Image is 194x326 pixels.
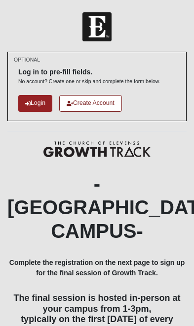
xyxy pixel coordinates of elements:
[43,141,151,157] img: Growth Track Logo
[18,68,160,76] h6: Log in to pre-fill fields.
[13,293,180,314] span: The final session is hosted in-person at your campus from 1-3pm,
[59,95,122,111] a: Create Account
[82,12,112,41] img: Church of Eleven22 Logo
[18,78,160,85] p: No account? Create one or skip and complete the form below.
[9,259,185,277] b: Complete the registration on the next page to sign up for the final session of Growth Track.
[14,56,40,64] small: OPTIONAL
[18,95,52,111] a: Login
